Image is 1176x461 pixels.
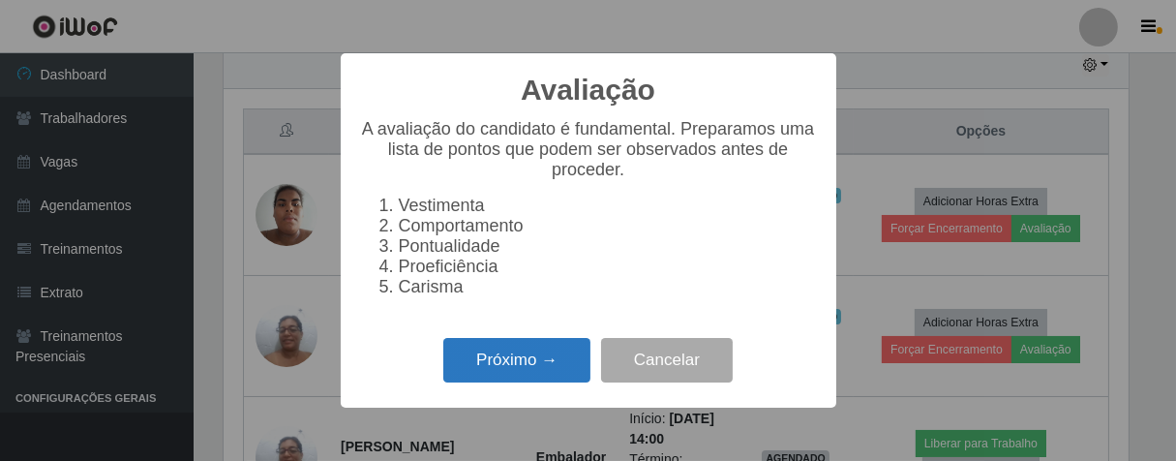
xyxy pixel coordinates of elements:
li: Pontualidade [399,236,817,257]
li: Carisma [399,277,817,297]
button: Cancelar [601,338,733,384]
h2: Avaliação [521,73,655,108]
li: Proeficiência [399,257,817,277]
button: Próximo → [443,338,590,384]
li: Vestimenta [399,196,817,216]
p: A avaliação do candidato é fundamental. Preparamos uma lista de pontos que podem ser observados a... [360,119,817,180]
li: Comportamento [399,216,817,236]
